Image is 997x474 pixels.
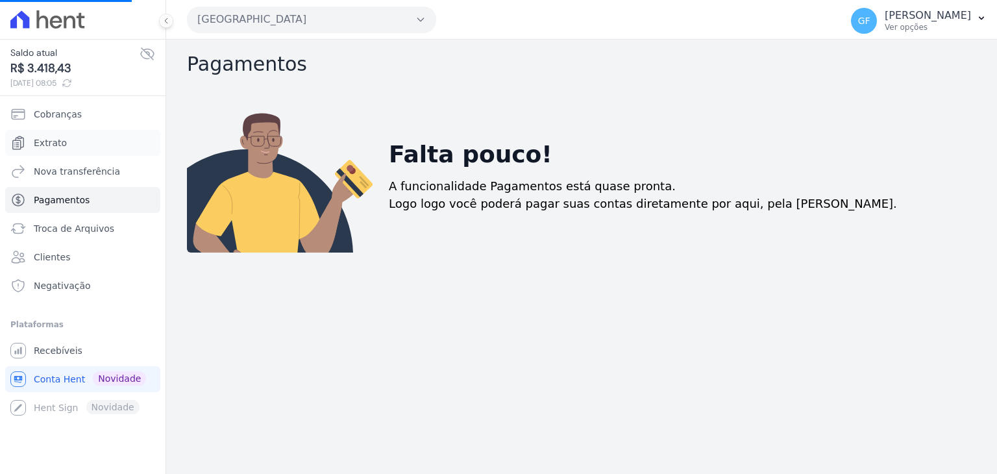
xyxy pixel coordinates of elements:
span: Troca de Arquivos [34,222,114,235]
a: Extrato [5,130,160,156]
button: [GEOGRAPHIC_DATA] [187,6,436,32]
a: Nova transferência [5,158,160,184]
div: Plataformas [10,317,155,332]
a: Cobranças [5,101,160,127]
a: Negativação [5,273,160,299]
span: Extrato [34,136,67,149]
p: Ver opções [885,22,971,32]
span: R$ 3.418,43 [10,60,140,77]
span: Novidade [93,371,146,386]
span: Clientes [34,251,70,264]
a: Conta Hent Novidade [5,366,160,392]
a: Troca de Arquivos [5,216,160,242]
span: Negativação [34,279,91,292]
a: Clientes [5,244,160,270]
span: Recebíveis [34,344,82,357]
span: Nova transferência [34,165,120,178]
span: [DATE] 08:05 [10,77,140,89]
span: Saldo atual [10,46,140,60]
button: GF [PERSON_NAME] Ver opções [841,3,997,39]
nav: Sidebar [10,101,155,421]
span: Conta Hent [34,373,85,386]
h2: Pagamentos [187,53,976,76]
a: Recebíveis [5,338,160,364]
span: GF [858,16,870,25]
span: Cobranças [34,108,82,121]
span: Pagamentos [34,193,90,206]
a: Pagamentos [5,187,160,213]
p: A funcionalidade Pagamentos está quase pronta. [389,177,676,195]
p: Logo logo você poderá pagar suas contas diretamente por aqui, pela [PERSON_NAME]. [389,195,897,212]
p: [PERSON_NAME] [885,9,971,22]
h2: Falta pouco! [389,137,552,172]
